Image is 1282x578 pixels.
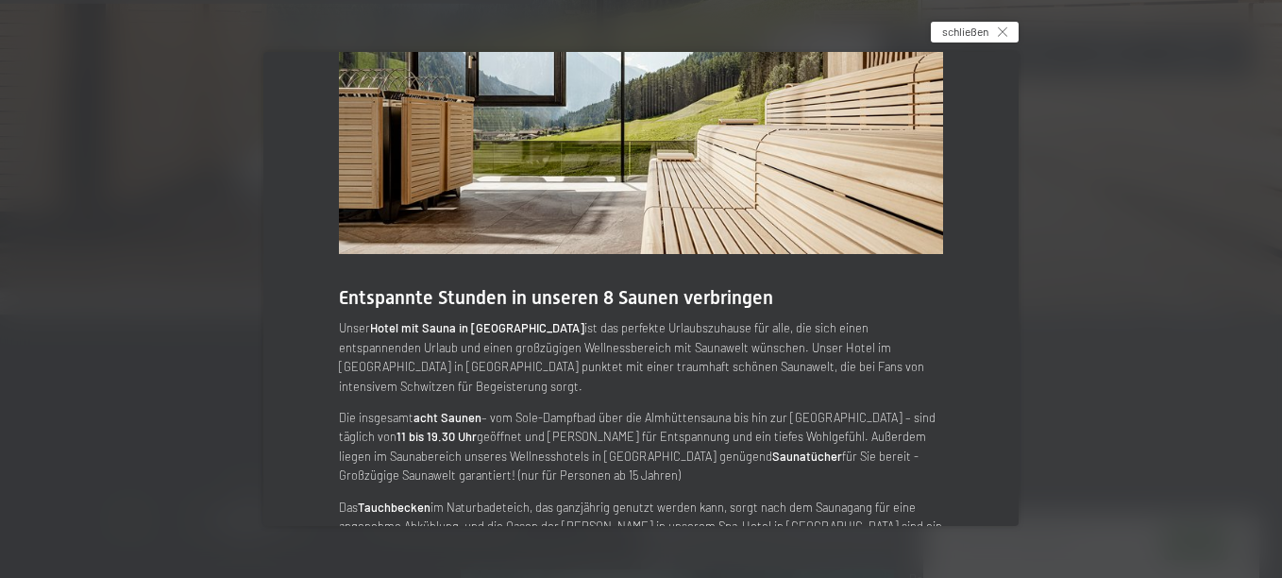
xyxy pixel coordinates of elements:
[396,429,477,444] strong: 11 bis 19.30 Uhr
[772,449,842,464] strong: Saunatücher
[942,24,988,40] span: schließen
[339,318,943,396] p: Unser ist das perfekte Urlaubszuhause für alle, die sich einen entspannenden Urlaub und einen gro...
[339,286,773,309] span: Entspannte Stunden in unseren 8 Saunen verbringen
[370,320,584,335] strong: Hotel mit Sauna in [GEOGRAPHIC_DATA]
[413,410,481,425] strong: acht Saunen
[339,408,943,485] p: Die insgesamt – vom Sole-Dampfbad über die Almhüttensauna bis hin zur [GEOGRAPHIC_DATA] – sind tä...
[358,500,430,515] strong: Tauchbecken
[339,498,943,555] p: Das im Naturbadeteich, das ganzjährig genutzt werden kann, sorgt nach dem Saunagang für eine ange...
